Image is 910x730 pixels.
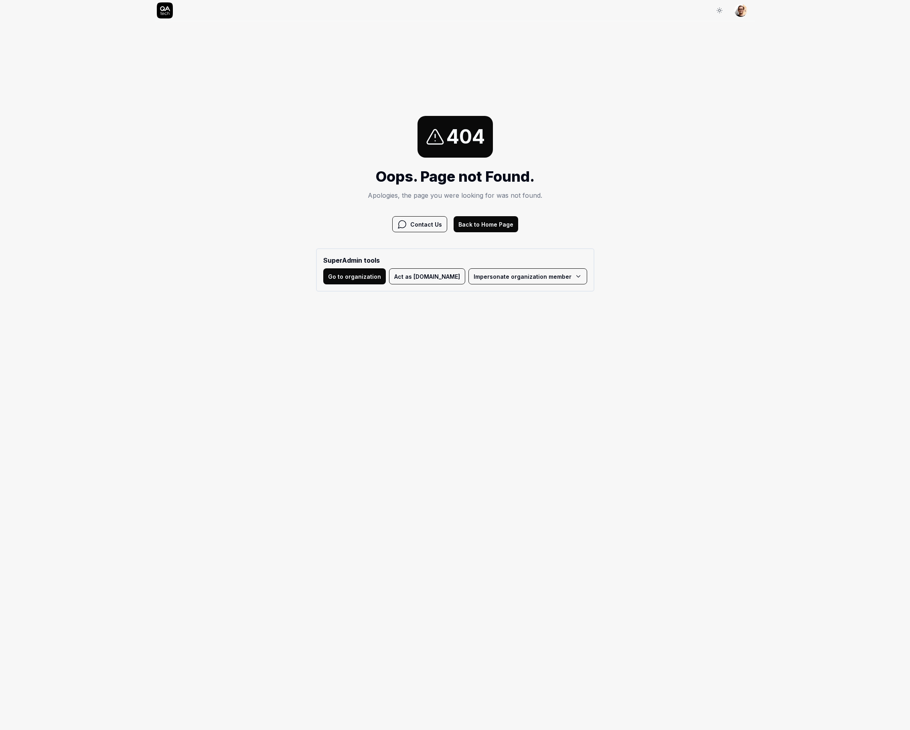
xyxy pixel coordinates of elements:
b: SuperAdmin tools [323,255,587,265]
img: 704fe57e-bae9-4a0d-8bcb-c4203d9f0bb2.jpeg [734,4,747,17]
span: 404 [446,122,485,151]
button: Act as [DOMAIN_NAME] [389,268,465,284]
button: Back to Home Page [454,216,518,232]
button: Impersonate organization member [468,268,587,284]
p: Apologies, the page you were looking for was not found. [316,191,594,200]
button: Go to organization [323,268,386,284]
button: Contact Us [392,216,447,232]
h1: Oops. Page not Found. [316,166,594,187]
